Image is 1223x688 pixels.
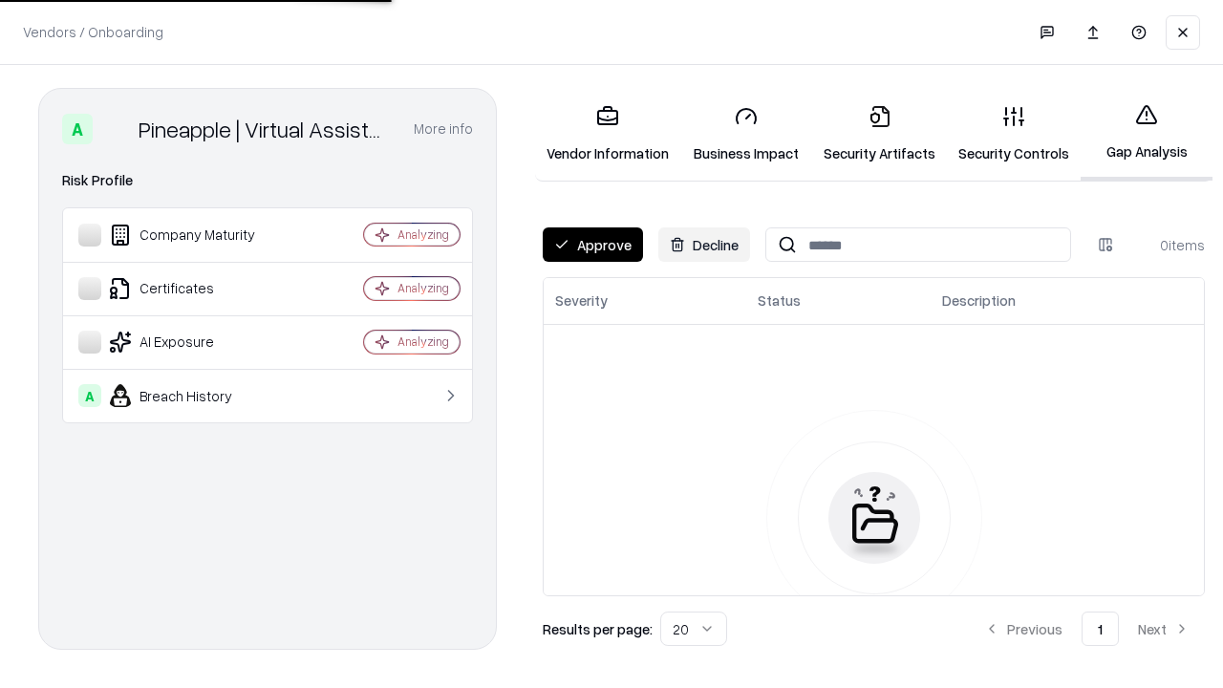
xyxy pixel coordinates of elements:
div: A [78,384,101,407]
div: Analyzing [397,333,449,350]
div: 0 items [1128,235,1205,255]
div: Certificates [78,277,307,300]
div: Risk Profile [62,169,473,192]
a: Vendor Information [535,90,680,179]
a: Security Artifacts [812,90,947,179]
button: Decline [658,227,750,262]
a: Gap Analysis [1081,88,1212,181]
p: Results per page: [543,619,653,639]
div: Analyzing [397,280,449,296]
nav: pagination [969,612,1205,646]
div: Description [942,290,1016,311]
div: A [62,114,93,144]
a: Business Impact [680,90,812,179]
a: Security Controls [947,90,1081,179]
div: Status [758,290,801,311]
div: Analyzing [397,226,449,243]
img: Pineapple | Virtual Assistant Agency [100,114,131,144]
div: Severity [555,290,608,311]
div: Pineapple | Virtual Assistant Agency [139,114,391,144]
button: 1 [1082,612,1119,646]
button: More info [414,112,473,146]
div: Company Maturity [78,224,307,247]
p: Vendors / Onboarding [23,22,163,42]
div: Breach History [78,384,307,407]
button: Approve [543,227,643,262]
div: AI Exposure [78,331,307,354]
